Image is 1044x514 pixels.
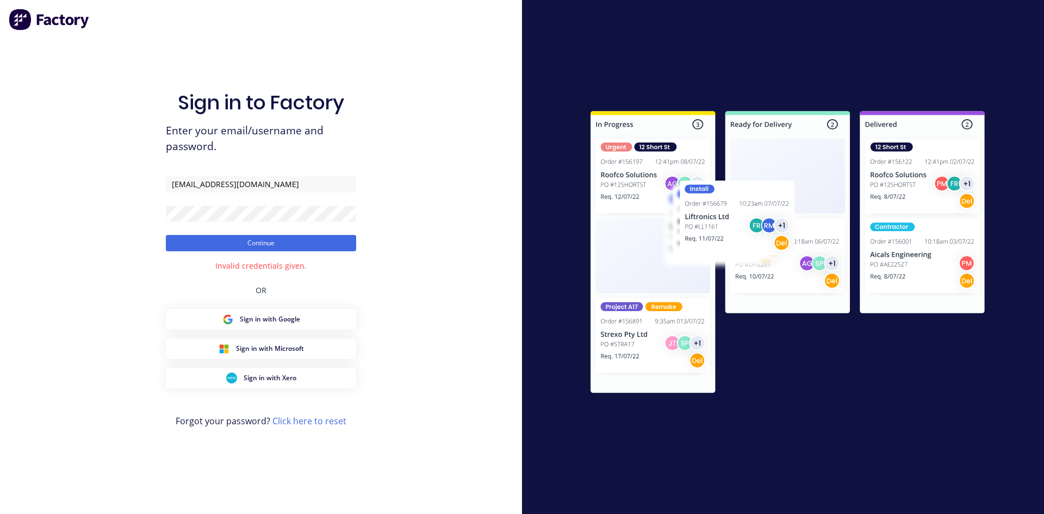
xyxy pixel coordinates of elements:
[166,338,356,359] button: Microsoft Sign inSign in with Microsoft
[236,344,304,354] span: Sign in with Microsoft
[244,373,296,383] span: Sign in with Xero
[176,414,346,428] span: Forgot your password?
[226,373,237,383] img: Xero Sign in
[567,89,1009,419] img: Sign in
[166,235,356,251] button: Continue
[166,123,356,154] span: Enter your email/username and password.
[219,343,229,354] img: Microsoft Sign in
[166,309,356,330] button: Google Sign inSign in with Google
[272,415,346,427] a: Click here to reset
[178,91,344,114] h1: Sign in to Factory
[256,271,266,309] div: OR
[166,176,356,193] input: Email/Username
[240,314,300,324] span: Sign in with Google
[222,314,233,325] img: Google Sign in
[9,9,90,30] img: Factory
[215,260,307,271] div: Invalid credentials given.
[166,368,356,388] button: Xero Sign inSign in with Xero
